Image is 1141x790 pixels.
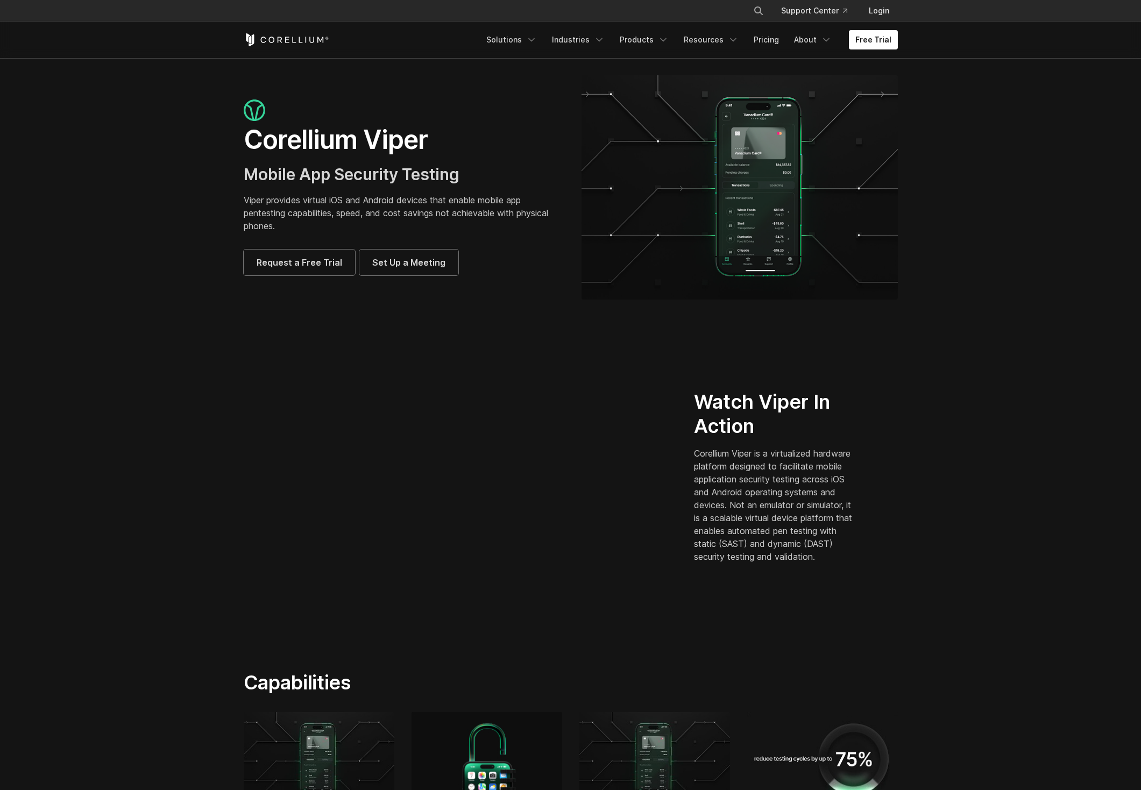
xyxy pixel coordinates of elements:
[480,30,898,49] div: Navigation Menu
[613,30,675,49] a: Products
[582,75,898,300] img: viper_hero
[545,30,611,49] a: Industries
[747,30,785,49] a: Pricing
[740,1,898,20] div: Navigation Menu
[788,30,838,49] a: About
[257,256,342,269] span: Request a Free Trial
[749,1,768,20] button: Search
[244,194,560,232] p: Viper provides virtual iOS and Android devices that enable mobile app pentesting capabilities, sp...
[480,30,543,49] a: Solutions
[849,30,898,49] a: Free Trial
[244,99,265,122] img: viper_icon_large
[860,1,898,20] a: Login
[694,390,857,438] h2: Watch Viper In Action
[372,256,445,269] span: Set Up a Meeting
[244,165,459,184] span: Mobile App Security Testing
[677,30,745,49] a: Resources
[244,33,329,46] a: Corellium Home
[359,250,458,275] a: Set Up a Meeting
[773,1,856,20] a: Support Center
[244,124,560,156] h1: Corellium Viper
[244,250,355,275] a: Request a Free Trial
[694,447,857,563] p: Corellium Viper is a virtualized hardware platform designed to facilitate mobile application secu...
[244,671,672,694] h2: Capabilities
